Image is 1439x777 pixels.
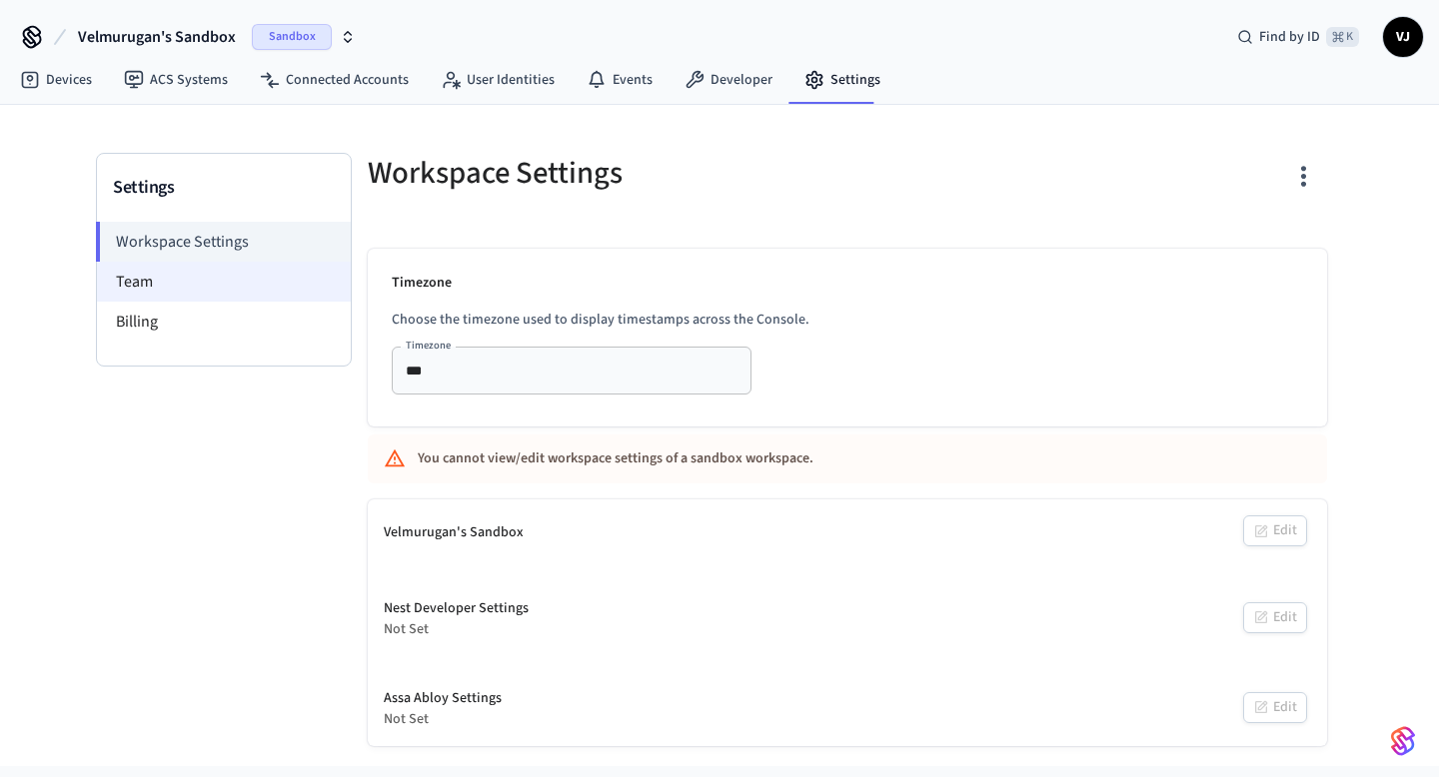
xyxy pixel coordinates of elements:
[1326,27,1359,47] span: ⌘ K
[384,522,524,543] div: Velmurugan's Sandbox
[1385,19,1421,55] span: VJ
[392,310,1303,331] p: Choose the timezone used to display timestamps across the Console.
[4,62,108,98] a: Devices
[78,25,236,49] span: Velmurugan's Sandbox
[97,302,351,342] li: Billing
[368,153,835,194] h5: Workspace Settings
[406,338,451,353] label: Timezone
[669,62,788,98] a: Developer
[1221,19,1375,55] div: Find by ID⌘ K
[1391,725,1415,757] img: SeamLogoGradient.69752ec5.svg
[571,62,669,98] a: Events
[392,273,1303,294] p: Timezone
[788,62,896,98] a: Settings
[418,440,1159,477] div: You cannot view/edit workspace settings of a sandbox workspace.
[425,62,571,98] a: User Identities
[1383,17,1423,57] button: VJ
[113,174,335,202] h3: Settings
[96,222,351,262] li: Workspace Settings
[108,62,244,98] a: ACS Systems
[244,62,425,98] a: Connected Accounts
[384,688,502,709] div: Assa Abloy Settings
[384,709,502,730] div: Not Set
[252,24,332,50] span: Sandbox
[97,262,351,302] li: Team
[384,598,529,619] div: Nest Developer Settings
[384,619,529,640] div: Not Set
[1259,27,1320,47] span: Find by ID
